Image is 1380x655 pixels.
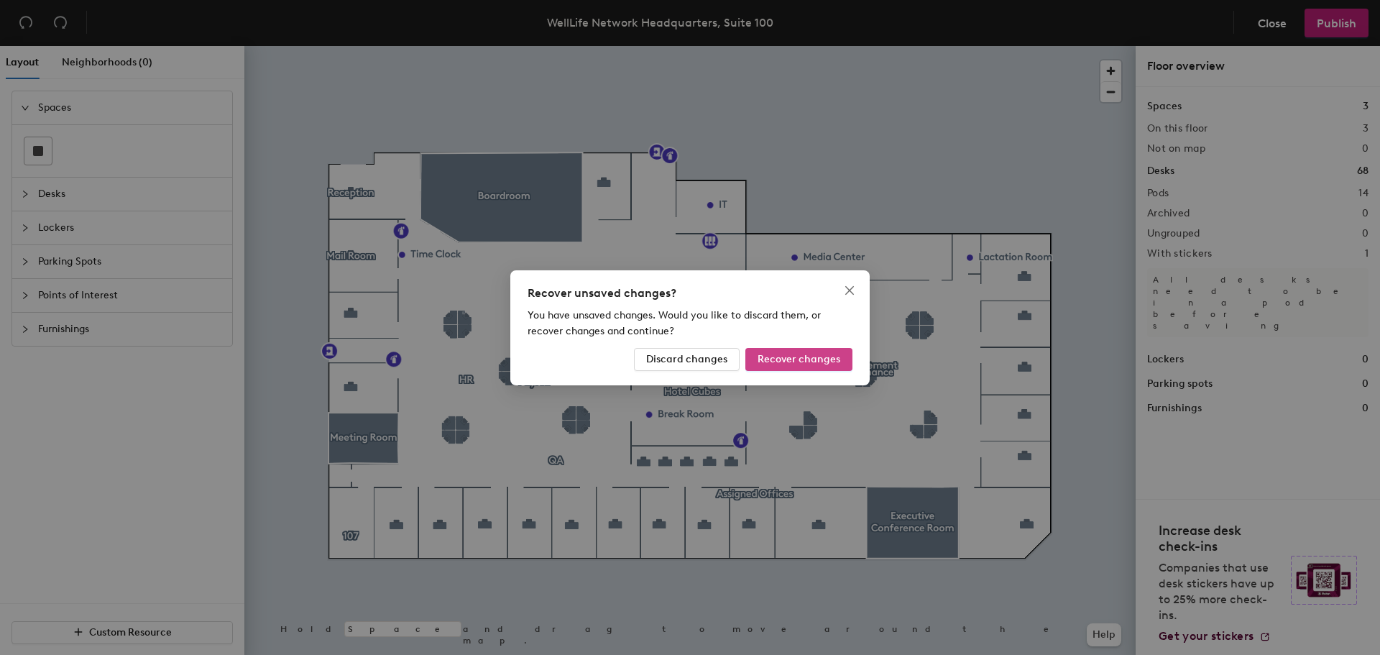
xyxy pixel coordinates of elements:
[838,279,861,302] button: Close
[528,285,852,302] div: Recover unsaved changes?
[634,348,740,371] button: Discard changes
[745,348,852,371] button: Recover changes
[844,285,855,296] span: close
[646,353,727,365] span: Discard changes
[838,285,861,296] span: Close
[528,309,821,337] span: You have unsaved changes. Would you like to discard them, or recover changes and continue?
[758,353,840,365] span: Recover changes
